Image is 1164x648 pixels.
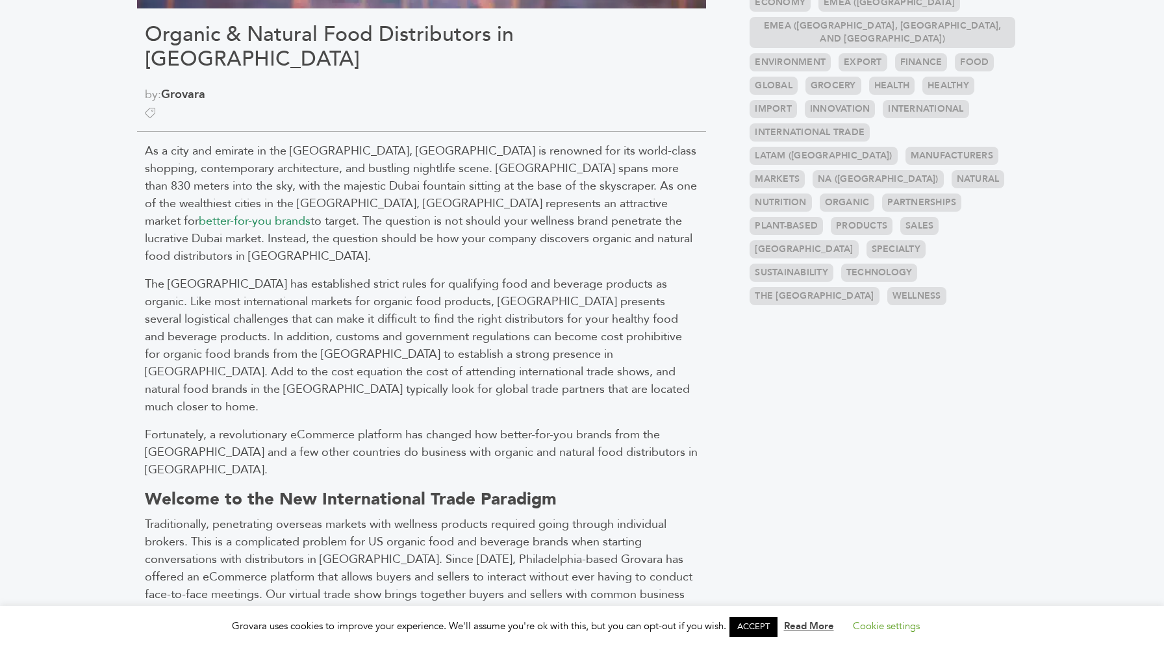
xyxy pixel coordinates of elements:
[145,143,697,229] span: As a city and emirate in the [GEOGRAPHIC_DATA], [GEOGRAPHIC_DATA] is renowned for its world-class...
[805,77,861,95] a: Grocery
[750,77,798,95] a: Global
[750,217,823,235] a: Plant-based
[750,170,805,188] a: Markets
[750,53,831,71] a: Environment
[145,213,692,264] span: to target. The question is not should your wellness brand penetrate the lucrative Dubai market. I...
[750,123,870,142] a: International Trade
[199,213,310,229] a: better-for-you brands
[145,22,698,72] h1: Organic & Natural Food Distributors in [GEOGRAPHIC_DATA]
[145,276,690,415] span: The [GEOGRAPHIC_DATA] has established strict rules for qualifying food and beverage products as o...
[145,489,698,510] h2: Welcome to the New International Trade Paradigm
[750,100,797,118] a: Import
[145,516,692,620] span: Traditionally, penetrating overseas markets with wellness products required going through individ...
[161,86,205,103] a: Grovara
[900,217,939,235] a: Sales
[867,240,926,258] a: Specialty
[750,264,833,282] a: Sustainability
[750,193,811,212] a: Nutrition
[882,193,961,212] a: Partnerships
[729,617,778,637] a: ACCEPT
[869,77,915,95] a: Health
[955,53,994,71] a: Food
[883,100,968,118] a: International
[750,147,897,165] a: LATAM ([GEOGRAPHIC_DATA])
[952,170,1005,188] a: Natural
[750,240,858,258] a: [GEOGRAPHIC_DATA]
[750,287,879,305] a: the [GEOGRAPHIC_DATA]
[831,217,892,235] a: Products
[820,193,875,212] a: Organic
[145,427,698,478] span: Fortunately, a revolutionary eCommerce platform has changed how better-for-you brands from the [G...
[784,619,834,632] a: Read More
[922,77,974,95] a: Healthy
[887,287,946,305] a: Wellness
[853,619,920,632] a: Cookie settings
[905,147,998,165] a: Manufacturers
[839,53,887,71] a: Export
[232,619,933,632] span: Grovara uses cookies to improve your experience. We'll assume you're ok with this, but you can op...
[750,17,1015,48] a: EMEA ([GEOGRAPHIC_DATA], [GEOGRAPHIC_DATA], and [GEOGRAPHIC_DATA])
[895,53,948,71] a: Finance
[841,264,918,282] a: Technology
[813,170,944,188] a: NA ([GEOGRAPHIC_DATA])
[805,100,876,118] a: Innovation
[145,86,698,103] span: by:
